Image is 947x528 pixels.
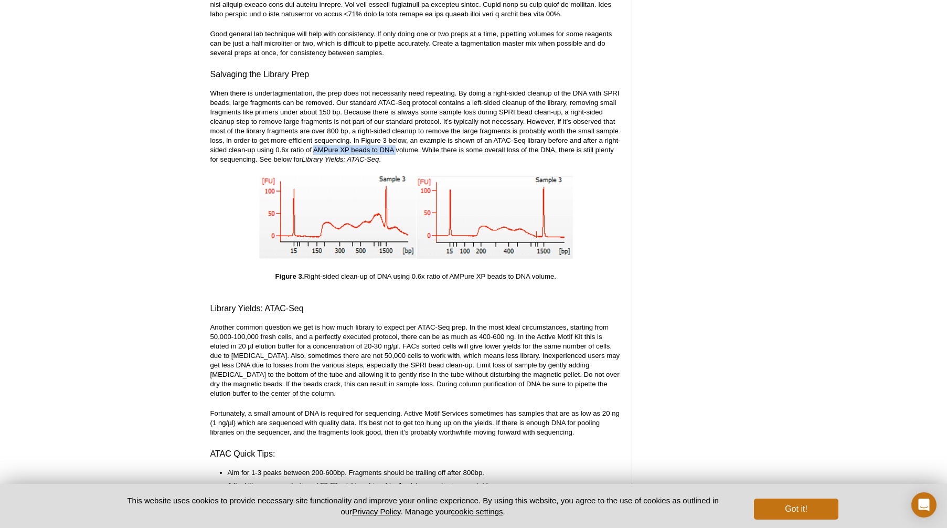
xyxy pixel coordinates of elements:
[258,174,573,259] img: Right-sided clean-up of DNA
[275,272,304,280] strong: Figure 3.
[210,68,621,81] h3: Salvaging the Library Prep
[228,481,611,490] li: A final library concentration of 20-30ng/ul is achievable; 1ng/ul or greater is acceptable.
[911,492,937,518] div: Open Intercom Messenger
[754,499,838,520] button: Got it!
[210,302,621,315] h3: Library Yields: ATAC-Seq
[210,29,621,58] p: Good general lab technique will help with consistency. If only doing one or two preps at a time, ...
[210,323,621,398] p: Another common question we get is how much library to expect per ATAC-Seq prep. In the most ideal...
[210,89,621,164] p: When there is undertagmentation, the prep does not necessarily need repeating. By doing a right-s...
[109,495,737,517] p: This website uses cookies to provide necessary site functionality and improve your online experie...
[210,409,621,437] p: Fortunately, a small amount of DNA is required for sequencing. Active Motif Services sometimes ha...
[302,155,379,163] em: Library Yields: ATAC-Seq
[451,507,503,516] button: cookie settings
[352,507,400,516] a: Privacy Policy
[210,448,621,460] h3: ATAC Quick Tips:
[210,272,621,281] p: Right-sided clean-up of DNA using 0.6x ratio of AMPure XP beads to DNA volume.
[228,468,611,478] li: Aim for 1-3 peaks between 200-600bp. Fragments should be trailing off after 800bp.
